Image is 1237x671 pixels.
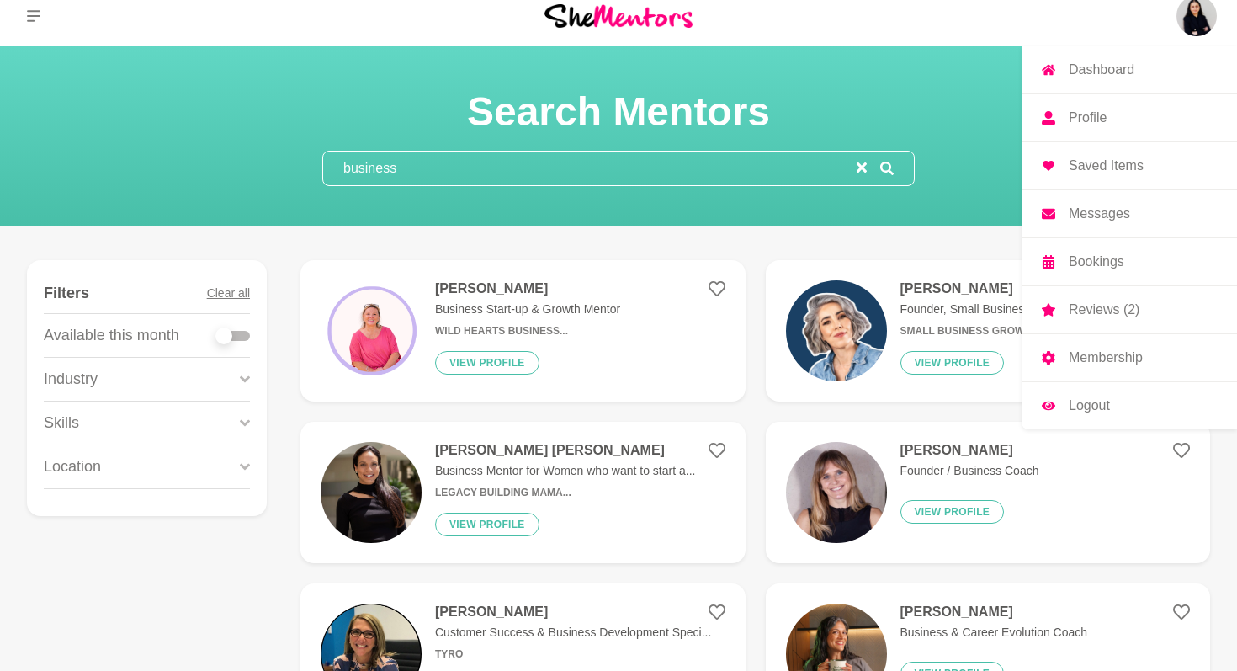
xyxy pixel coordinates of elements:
[435,513,539,536] button: View profile
[766,260,1211,402] a: [PERSON_NAME]Founder, Small Business Growth ClubSmall Business Growt...View profile
[323,152,857,185] input: Search mentors
[1022,190,1237,237] a: Messages
[1069,255,1124,269] p: Bookings
[900,301,1100,318] p: Founder, Small Business Growth Club
[435,325,620,338] h6: Wild Hearts Business...
[786,442,887,543] img: 6cdf9e4a07ba1d4ff86fe29070785dd57e4211da-593x640.jpg
[435,280,620,297] h4: [PERSON_NAME]
[1069,399,1110,413] p: Logout
[766,422,1211,563] a: [PERSON_NAME]Founder / Business CoachView profile
[1069,207,1130,221] p: Messages
[435,648,711,661] h6: Tyro
[435,351,539,375] button: View profile
[44,368,98,391] p: Industry
[900,325,1100,338] h6: Small Business Growt...
[321,442,422,543] img: 00786494d655bbfd6cdfef4bfe9a954db4e7dda2-1499x2000.jpg
[1069,351,1143,365] p: Membership
[322,87,915,137] h1: Search Mentors
[44,412,79,434] p: Skills
[1022,142,1237,189] a: Saved Items
[1022,94,1237,141] a: Profile
[435,301,620,318] p: Business Start-up & Growth Mentor
[900,604,1088,620] h4: [PERSON_NAME]
[1022,286,1237,333] a: Reviews (2)
[900,462,1039,480] p: Founder / Business Coach
[1022,238,1237,285] a: Bookings
[300,422,746,563] a: [PERSON_NAME] [PERSON_NAME]Business Mentor for Women who want to start a...Legacy Building Mama.....
[435,604,711,620] h4: [PERSON_NAME]
[900,442,1039,459] h4: [PERSON_NAME]
[1069,303,1139,317] p: Reviews (2)
[1069,159,1144,173] p: Saved Items
[44,455,101,478] p: Location
[900,624,1088,642] p: Business & Career Evolution Coach
[300,260,746,402] a: [PERSON_NAME]Business Start-up & Growth MentorWild Hearts Business...View profile
[435,487,695,499] h6: Legacy Building Mama...
[900,351,1005,375] button: View profile
[900,500,1005,524] button: View profile
[435,624,711,642] p: Customer Success & Business Development Speci...
[44,284,89,303] h4: Filters
[321,280,422,381] img: 341c88685c54a1f65cae614fc0120e2cf24a3394-418x417.png
[900,280,1100,297] h4: [PERSON_NAME]
[786,280,887,381] img: 03bfb53124d49694adad274760d762930bde5657-1080x1080.jpg
[1069,63,1134,77] p: Dashboard
[207,274,250,313] button: Clear all
[435,442,695,459] h4: [PERSON_NAME] [PERSON_NAME]
[44,324,179,347] p: Available this month
[544,4,693,27] img: She Mentors Logo
[1022,46,1237,93] a: Dashboard
[435,462,695,480] p: Business Mentor for Women who want to start a...
[1069,111,1107,125] p: Profile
